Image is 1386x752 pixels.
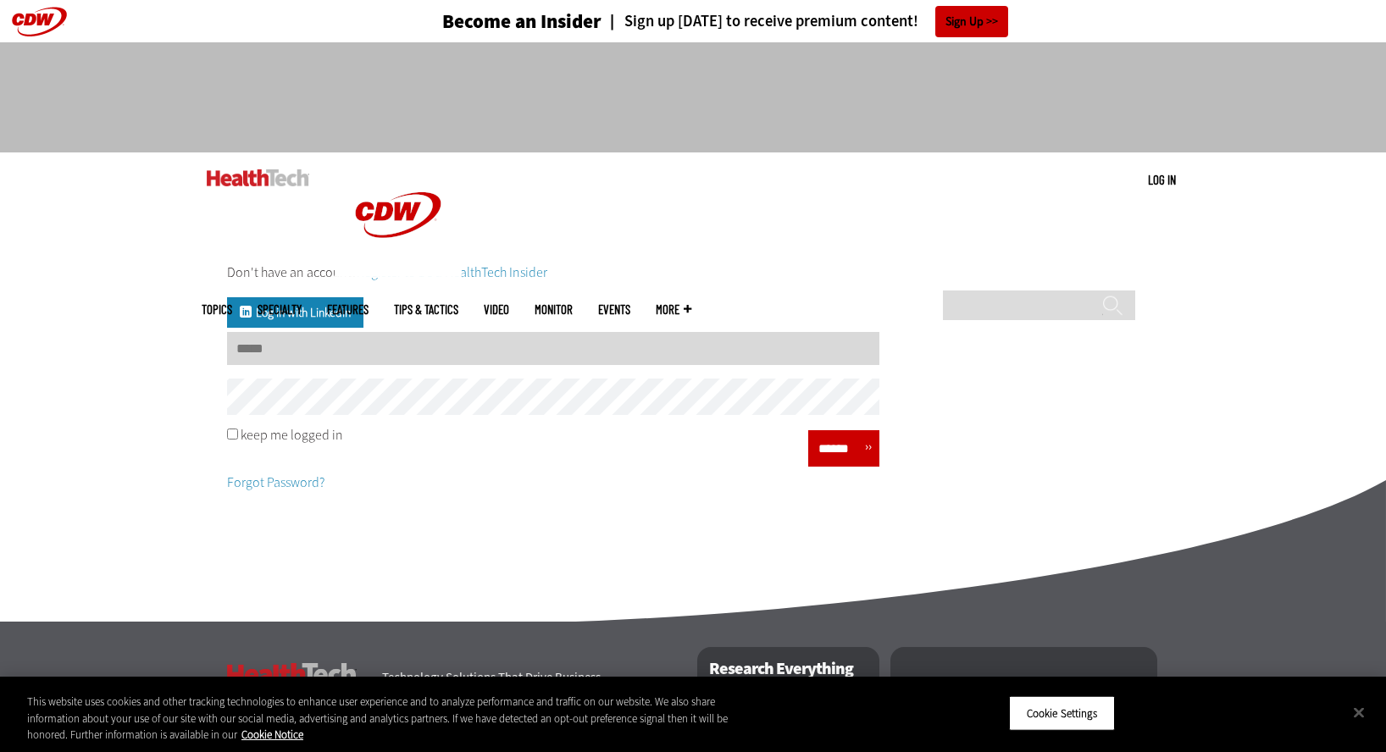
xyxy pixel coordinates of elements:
a: Events [598,303,630,316]
a: Sign up [DATE] to receive premium content! [602,14,918,30]
h2: Research Everything IT [697,647,879,708]
img: Home [335,152,462,278]
div: User menu [1148,171,1176,189]
div: This website uses cookies and other tracking technologies to enhance user experience and to analy... [27,694,762,744]
h3: Become an Insider [442,12,602,31]
img: Home [207,169,309,186]
span: Topics [202,303,232,316]
button: Close [1340,694,1378,731]
a: MonITor [535,303,573,316]
a: Features [327,303,369,316]
button: Cookie Settings [1009,695,1115,731]
span: Specialty [258,303,302,316]
a: Video [484,303,509,316]
a: Log in [1148,172,1176,187]
h3: HealthTech [227,663,357,685]
iframe: advertisement [385,59,1001,135]
a: Sign Up [935,6,1008,37]
span: More [656,303,691,316]
a: Become an Insider [379,12,602,31]
a: More information about your privacy [241,727,303,742]
a: CDW [335,264,462,282]
a: Tips & Tactics [394,303,458,316]
h4: Technology Solutions That Drive Business [382,672,676,684]
a: Forgot Password? [227,473,324,491]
